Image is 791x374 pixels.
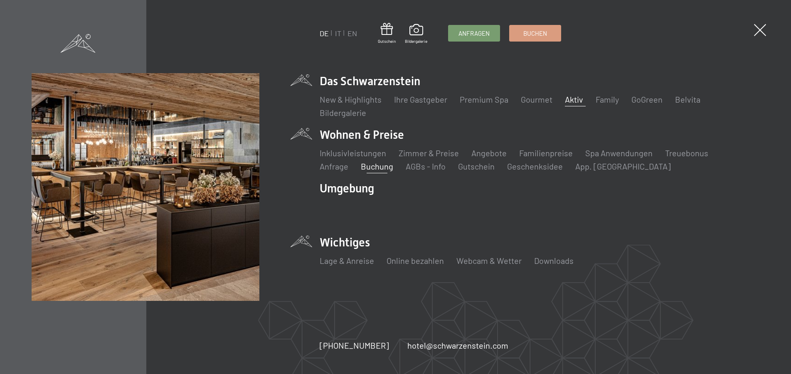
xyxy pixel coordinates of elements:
[460,94,508,104] a: Premium Spa
[320,148,386,158] a: Inklusivleistungen
[399,148,459,158] a: Zimmer & Preise
[507,161,563,171] a: Geschenksidee
[347,29,357,38] a: EN
[320,340,389,351] a: [PHONE_NUMBER]
[387,256,444,266] a: Online bezahlen
[320,29,329,38] a: DE
[320,161,348,171] a: Anfrage
[521,94,552,104] a: Gourmet
[448,25,500,41] a: Anfragen
[631,94,663,104] a: GoGreen
[456,256,522,266] a: Webcam & Wetter
[675,94,700,104] a: Belvita
[519,148,573,158] a: Familienpreise
[510,25,561,41] a: Buchen
[320,108,366,118] a: Bildergalerie
[320,94,382,104] a: New & Highlights
[458,161,495,171] a: Gutschein
[471,148,507,158] a: Angebote
[394,94,447,104] a: Ihre Gastgeber
[335,29,341,38] a: IT
[585,148,653,158] a: Spa Anwendungen
[407,340,508,351] a: hotel@schwarzenstein.com
[361,161,393,171] a: Buchung
[406,161,446,171] a: AGBs - Info
[575,161,671,171] a: App. [GEOGRAPHIC_DATA]
[534,256,574,266] a: Downloads
[458,29,490,38] span: Anfragen
[523,29,547,38] span: Buchen
[596,94,619,104] a: Family
[665,148,708,158] a: Treuebonus
[320,256,374,266] a: Lage & Anreise
[320,340,389,350] span: [PHONE_NUMBER]
[378,23,396,44] a: Gutschein
[405,38,427,44] span: Bildergalerie
[378,38,396,44] span: Gutschein
[405,24,427,44] a: Bildergalerie
[565,94,583,104] a: Aktiv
